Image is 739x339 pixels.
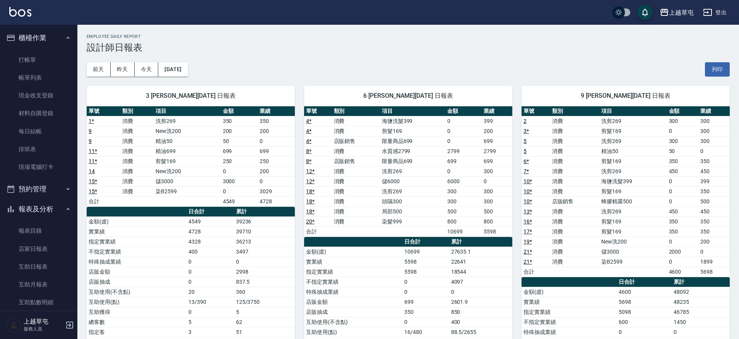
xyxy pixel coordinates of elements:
td: 10699 [445,227,482,237]
td: 店販銷售 [332,156,380,166]
th: 日合計 [402,237,449,247]
td: 洗剪269 [154,116,221,126]
td: 頭隔300 [380,196,445,206]
td: 200 [698,237,730,247]
td: 消費 [332,126,380,136]
span: 3 [PERSON_NAME][DATE] 日報表 [96,92,286,100]
td: 0 [445,116,482,126]
td: 5698 [698,267,730,277]
td: 699 [402,297,449,307]
button: 報表及分析 [3,199,74,219]
td: 店販銷售 [550,196,600,206]
td: 13/390 [186,297,234,307]
td: 消費 [550,156,600,166]
td: 消費 [550,237,600,247]
a: 每日結帳 [3,123,74,140]
td: 800 [482,216,512,227]
button: [DATE] [158,62,188,77]
td: 店販抽成 [87,277,186,287]
a: 互助日報表 [3,258,74,276]
td: 699 [482,156,512,166]
td: 2000 [667,247,698,257]
td: 消費 [332,196,380,206]
td: 699 [482,136,512,146]
td: 染髮999 [380,216,445,227]
td: 總客數 [87,317,186,327]
td: 消費 [550,176,600,186]
td: 4600 [667,267,698,277]
td: 350 [221,116,258,126]
td: 5098 [617,307,672,317]
td: 350 [667,156,698,166]
td: 精油50 [599,146,667,156]
a: 9 [89,128,92,134]
td: 300 [445,196,482,206]
a: 14 [89,168,95,174]
td: New洗200 [154,126,221,136]
td: 指定實業績 [522,307,617,317]
td: 360 [234,287,295,297]
td: 39236 [234,216,295,227]
th: 類別 [120,106,154,116]
td: 0 [186,307,234,317]
td: 儲3000 [154,176,221,186]
td: 指定客 [87,327,186,337]
td: 洗剪269 [599,136,667,146]
th: 項目 [154,106,221,116]
td: 店販金額 [304,297,402,307]
a: 店家日報表 [3,240,74,258]
td: 消費 [550,166,600,176]
td: 5698 [617,297,672,307]
td: 0 [186,267,234,277]
button: 前天 [87,62,111,77]
td: 消費 [550,216,600,227]
td: 店販銷售 [332,136,380,146]
td: 350 [698,216,730,227]
td: 250 [221,156,258,166]
td: 消費 [550,146,600,156]
td: 2799 [482,146,512,156]
td: 消費 [120,166,154,176]
td: 消費 [332,116,380,126]
th: 類別 [332,106,380,116]
td: 500 [698,196,730,206]
td: 消費 [550,136,600,146]
td: 0 [258,176,295,186]
h5: 上越草屯 [24,318,63,325]
td: 62 [234,317,295,327]
td: 海鹽洗髮399 [599,176,667,186]
td: 消費 [332,186,380,196]
td: 不指定實業績 [87,247,186,257]
h2: Employee Daily Report [87,34,730,39]
td: 500 [482,206,512,216]
td: 10699 [402,247,449,257]
td: 48092 [672,287,730,297]
th: 日合計 [186,207,234,217]
td: 剪髮169 [154,156,221,166]
td: 39710 [234,227,295,237]
a: 排班表 [3,140,74,158]
td: 450 [698,206,730,216]
td: 洗剪269 [599,116,667,126]
td: 合計 [87,196,120,206]
td: 4728 [186,227,234,237]
td: 實業績 [522,297,617,307]
td: 0 [449,287,512,297]
td: 350 [698,156,730,166]
td: 互助使用(不含點) [304,317,402,327]
a: 報表目錄 [3,222,74,240]
td: 消費 [332,166,380,176]
td: 0 [667,257,698,267]
td: 400 [186,247,234,257]
td: 消費 [120,126,154,136]
th: 累計 [449,237,512,247]
td: 金額(虛) [87,216,186,227]
td: 限量商品699 [380,156,445,166]
td: 399 [482,116,512,126]
td: 2799 [445,146,482,156]
td: 0 [402,317,449,327]
td: 0 [402,287,449,297]
th: 業績 [258,106,295,116]
td: 0 [667,126,698,136]
td: 特殊抽成業績 [304,287,402,297]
